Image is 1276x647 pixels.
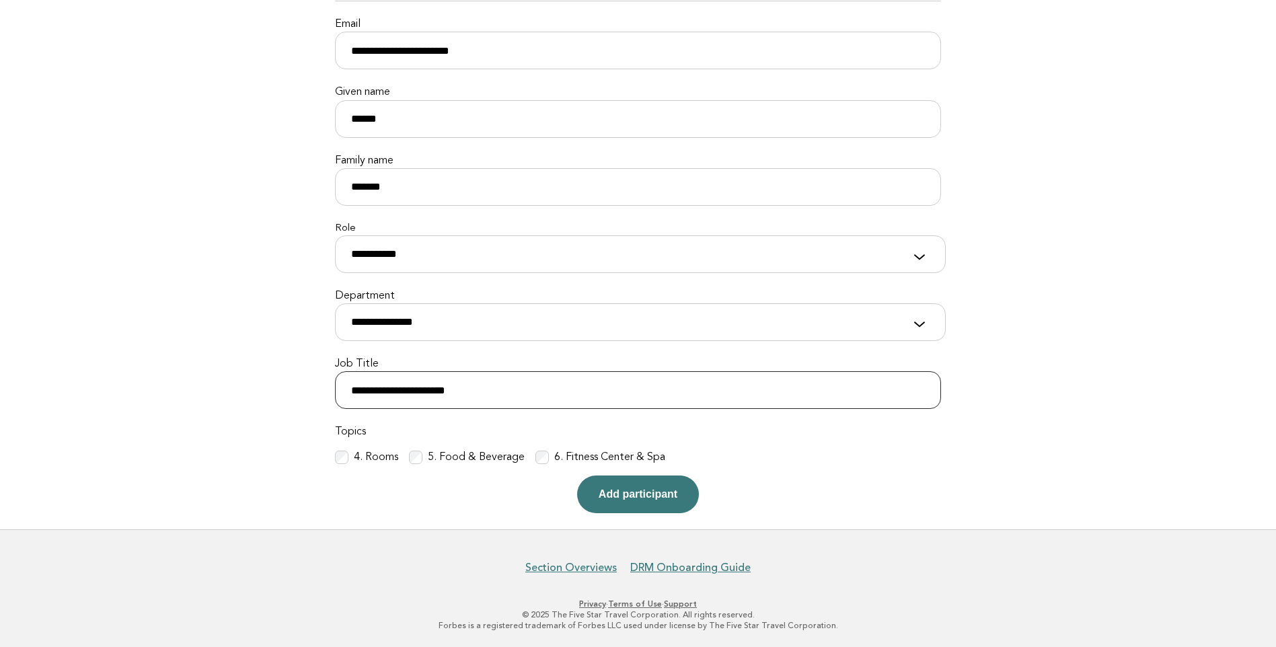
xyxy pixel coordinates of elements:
[579,599,606,609] a: Privacy
[664,599,697,609] a: Support
[335,357,941,371] label: Job Title
[335,154,941,168] label: Family name
[630,561,751,574] a: DRM Onboarding Guide
[428,451,525,465] label: 5. Food & Beverage
[227,599,1050,609] p: · ·
[525,561,617,574] a: Section Overviews
[335,289,941,303] label: Department
[554,451,665,465] label: 6. Fitness Center & Spa
[354,451,398,465] label: 4. Rooms
[335,222,941,235] label: Role
[227,609,1050,620] p: © 2025 The Five Star Travel Corporation. All rights reserved.
[335,425,941,439] label: Topics
[335,85,941,100] label: Given name
[608,599,662,609] a: Terms of Use
[227,620,1050,631] p: Forbes is a registered trademark of Forbes LLC used under license by The Five Star Travel Corpora...
[335,17,941,32] label: Email
[577,475,699,513] button: Add participant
